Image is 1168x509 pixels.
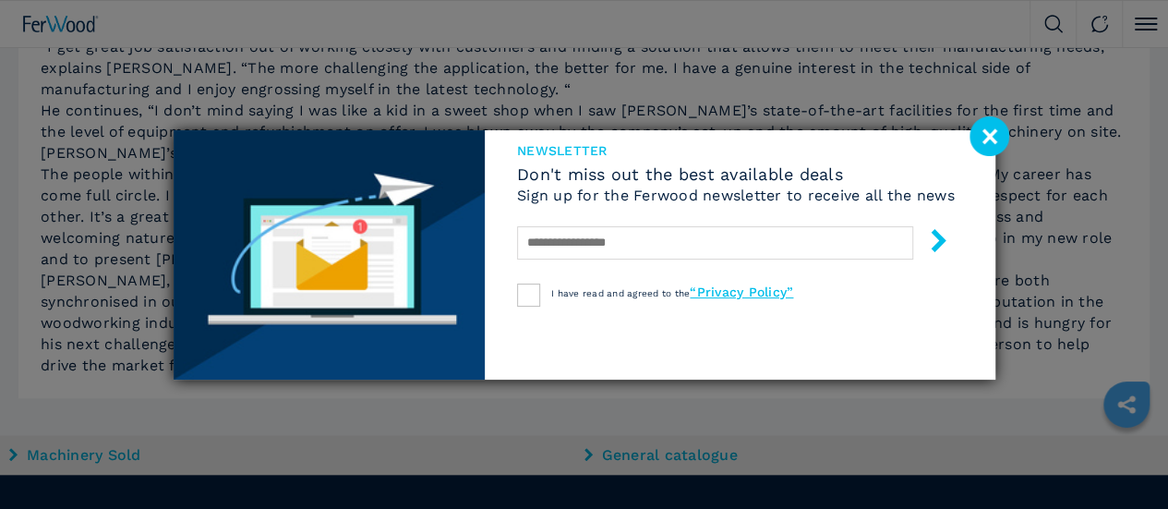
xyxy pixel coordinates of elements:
[517,166,955,183] span: Don't miss out the best available deals
[517,144,955,157] span: newsletter
[551,288,793,298] span: I have read and agreed to the
[174,130,486,380] img: Newsletter image
[909,222,950,265] button: submit-button
[690,285,793,299] a: “Privacy Policy”
[517,188,955,203] h6: Sign up for the Ferwood newsletter to receive all the news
